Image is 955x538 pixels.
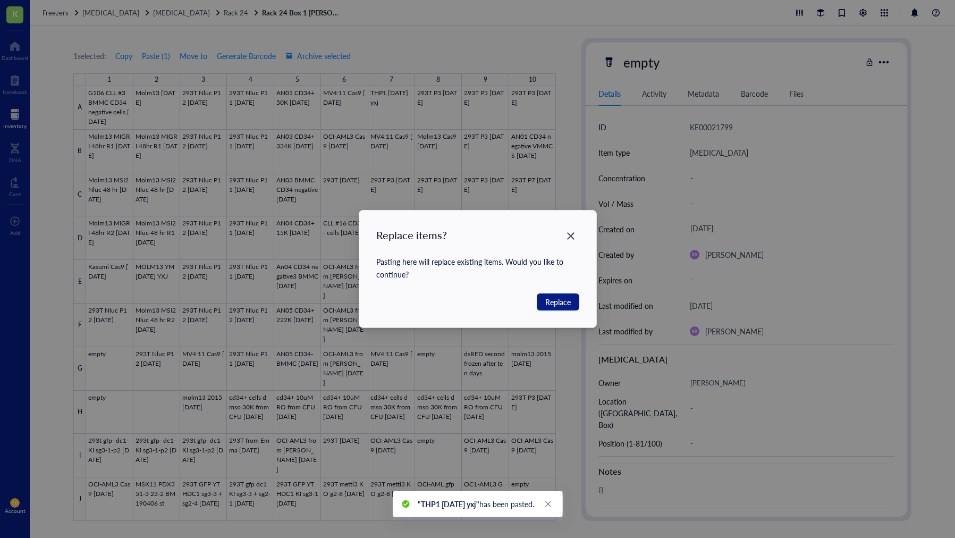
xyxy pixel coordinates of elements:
span: Close [562,230,579,242]
span: close [544,500,552,508]
button: Replace [537,293,579,310]
b: "THP1 [DATE] yxj" [417,499,479,509]
a: Close [542,498,554,510]
span: Replace [545,296,571,308]
div: Replace items? [376,228,579,242]
button: Close [562,228,579,245]
span: has been pasted. [417,499,534,509]
div: Pasting here will replace existing items. Would you like to continue? [376,255,579,281]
